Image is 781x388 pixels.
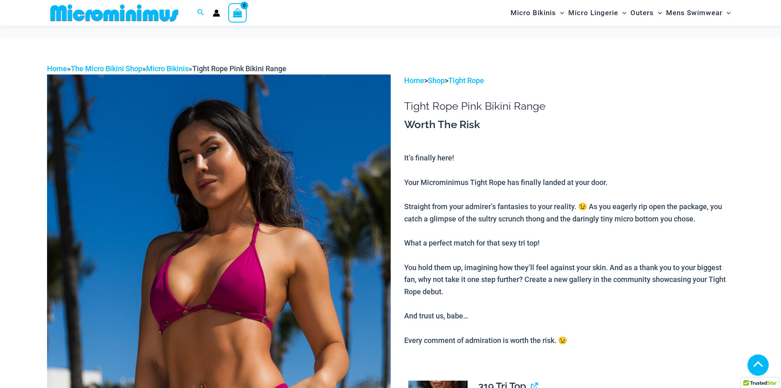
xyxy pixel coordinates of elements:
a: Shop [428,76,445,85]
span: Tight Rope Pink Bikini Range [192,64,286,73]
span: Menu Toggle [654,2,662,23]
span: Outers [630,2,654,23]
nav: Site Navigation [507,1,734,25]
a: View Shopping Cart, empty [228,3,247,22]
p: > > [404,74,734,87]
a: Micro Bikinis [146,64,189,73]
a: Account icon link [213,9,220,17]
a: Search icon link [197,8,205,18]
span: Menu Toggle [722,2,731,23]
h3: Worth The Risk [404,118,734,132]
a: Mens SwimwearMenu ToggleMenu Toggle [664,2,733,23]
span: Mens Swimwear [666,2,722,23]
a: Micro BikinisMenu ToggleMenu Toggle [509,2,566,23]
span: Micro Bikinis [511,2,556,23]
a: Micro LingerieMenu ToggleMenu Toggle [566,2,628,23]
h1: Tight Rope Pink Bikini Range [404,100,734,113]
a: OutersMenu ToggleMenu Toggle [628,2,664,23]
a: Home [47,64,67,73]
span: » » » [47,64,286,73]
span: Menu Toggle [618,2,626,23]
p: It’s finally here! Your Microminimus Tight Rope has finally landed at your door. Straight from yo... [404,152,734,346]
span: Micro Lingerie [568,2,618,23]
a: Tight Rope [448,76,484,85]
span: Menu Toggle [556,2,564,23]
a: Home [404,76,424,85]
a: The Micro Bikini Shop [71,64,142,73]
img: MM SHOP LOGO FLAT [47,4,182,22]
